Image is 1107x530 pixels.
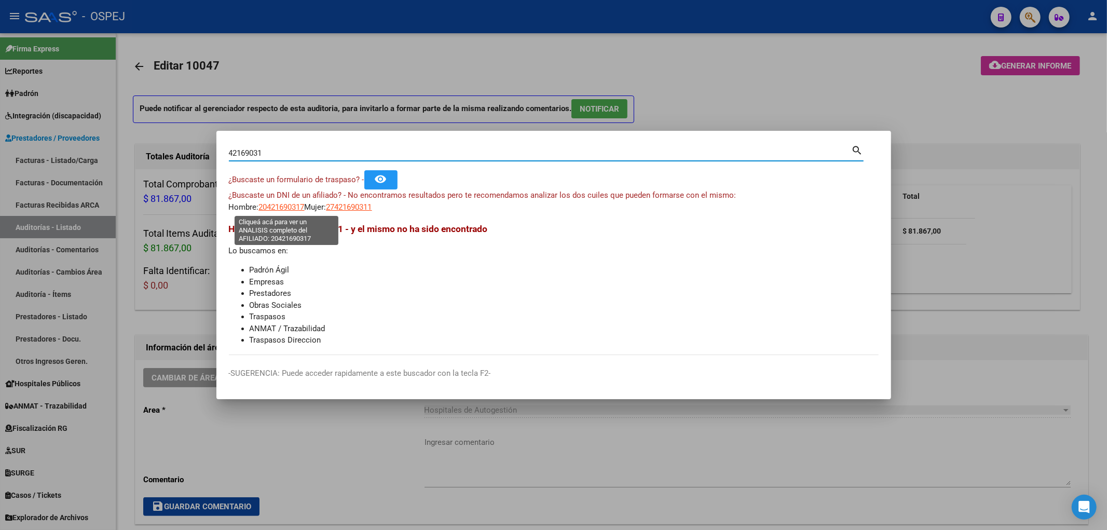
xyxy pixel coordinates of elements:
[852,143,864,156] mat-icon: search
[229,175,364,184] span: ¿Buscaste un formulario de traspaso? -
[229,222,879,346] div: Lo buscamos en:
[250,264,879,276] li: Padrón Ágil
[375,173,387,185] mat-icon: remove_red_eye
[250,288,879,300] li: Prestadores
[250,323,879,335] li: ANMAT / Trazabilidad
[229,191,736,200] span: ¿Buscaste un DNI de un afiliado? - No encontramos resultados pero te recomendamos analizar los do...
[250,300,879,311] li: Obras Sociales
[250,276,879,288] li: Empresas
[229,224,488,234] span: Hemos buscado - 42169031 - y el mismo no ha sido encontrado
[250,311,879,323] li: Traspasos
[250,334,879,346] li: Traspasos Direccion
[1072,495,1097,520] div: Open Intercom Messenger
[259,202,305,212] span: 20421690317
[326,202,372,212] span: 27421690311
[229,368,879,379] p: -SUGERENCIA: Puede acceder rapidamente a este buscador con la tecla F2-
[229,189,879,213] div: Hombre: Mujer:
